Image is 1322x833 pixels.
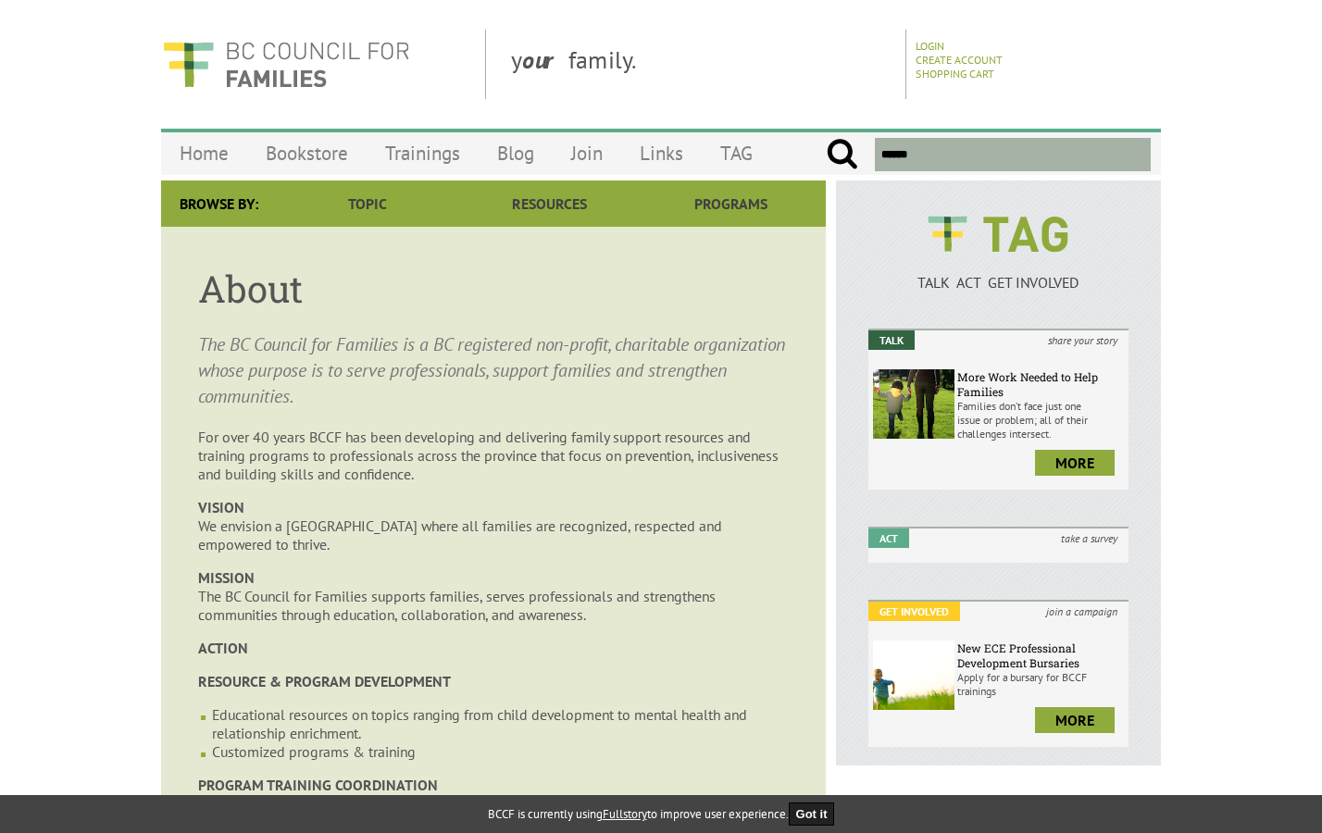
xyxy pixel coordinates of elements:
[198,498,789,553] p: We envision a [GEOGRAPHIC_DATA] where all families are recognized, respected and empowered to thr...
[957,399,1124,441] p: Families don’t face just one issue or problem; all of their challenges intersect.
[161,131,247,175] a: Home
[957,369,1124,399] h6: More Work Needed to Help Families
[957,640,1124,670] h6: New ECE Professional Development Bursaries
[198,639,248,657] strong: ACTION
[479,131,553,175] a: Blog
[603,806,647,822] a: Fullstory
[1037,330,1129,350] i: share your story
[641,180,822,227] a: Programs
[198,568,255,587] strong: MISSION
[367,131,479,175] a: Trainings
[161,30,411,99] img: BC Council for FAMILIES
[868,330,915,350] em: Talk
[553,131,621,175] a: Join
[522,44,568,75] strong: our
[247,131,367,175] a: Bookstore
[198,428,789,483] p: For over 40 years BCCF has been developing and delivering family support resources and training p...
[198,672,451,690] strong: RESOURCE & PROGRAM DEVELOPMENT
[198,264,789,313] h1: About
[868,602,960,621] em: Get Involved
[621,131,702,175] a: Links
[198,498,244,516] strong: VISION
[916,39,944,53] a: Login
[957,670,1124,698] p: Apply for a bursary for BCCF trainings
[212,742,789,761] li: Customized programs & training
[198,331,789,409] p: The BC Council for Families is a BC registered non-profit, charitable organization whose purpose ...
[1035,602,1129,621] i: join a campaign
[1035,450,1115,476] a: more
[826,138,858,171] input: Submit
[198,568,789,624] p: The BC Council for Families supports families, serves professionals and strengthens communities t...
[161,180,277,227] div: Browse By:
[1050,528,1129,548] i: take a survey
[916,67,994,81] a: Shopping Cart
[868,528,909,548] em: Act
[868,273,1129,292] p: TALK ACT GET INVOLVED
[458,180,640,227] a: Resources
[1035,707,1115,733] a: more
[868,255,1129,292] a: TALK ACT GET INVOLVED
[198,776,438,794] strong: PROGRAM TRAINING COORDINATION
[277,180,458,227] a: Topic
[916,53,1003,67] a: Create Account
[212,705,789,742] li: Educational resources on topics ranging from child development to mental health and relationship ...
[789,802,835,826] button: Got it
[702,131,771,175] a: TAG
[915,199,1081,269] img: BCCF's TAG Logo
[496,30,906,99] div: y family.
